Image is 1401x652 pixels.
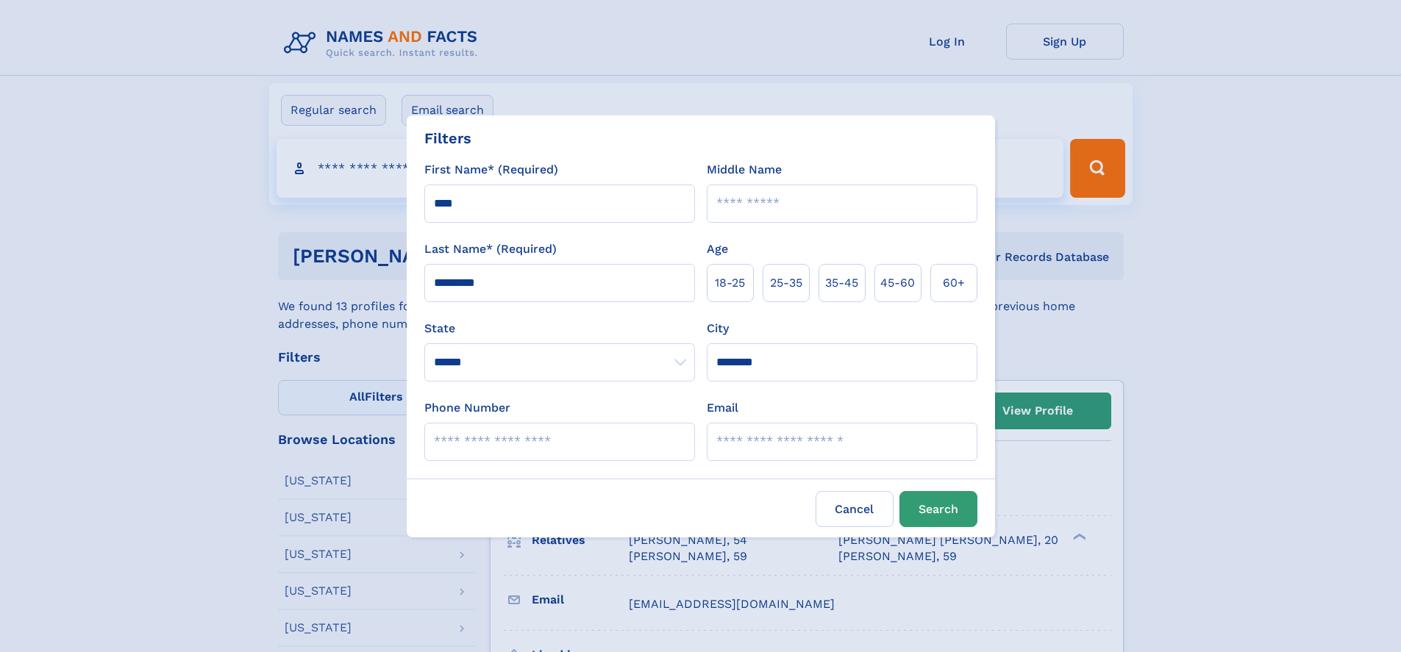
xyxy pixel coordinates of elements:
label: Email [707,399,738,417]
label: Phone Number [424,399,510,417]
span: 25‑35 [770,274,802,292]
span: 45‑60 [880,274,915,292]
label: Cancel [816,491,894,527]
span: 35‑45 [825,274,858,292]
label: State [424,320,695,337]
span: 60+ [943,274,965,292]
label: Last Name* (Required) [424,240,557,258]
label: First Name* (Required) [424,161,558,179]
label: Age [707,240,728,258]
span: 18‑25 [715,274,745,292]
label: Middle Name [707,161,782,179]
label: City [707,320,729,337]
button: Search [899,491,977,527]
div: Filters [424,127,471,149]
